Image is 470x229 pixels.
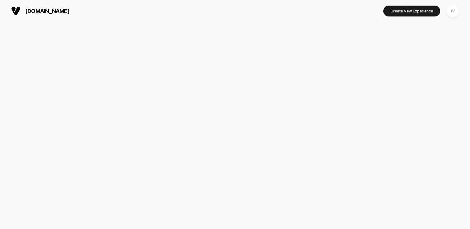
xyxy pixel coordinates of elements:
[11,6,21,16] img: Visually logo
[25,8,70,14] span: [DOMAIN_NAME]
[445,5,461,17] button: IV
[383,6,440,16] button: Create New Experience
[447,5,459,17] div: IV
[9,6,71,16] button: [DOMAIN_NAME]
